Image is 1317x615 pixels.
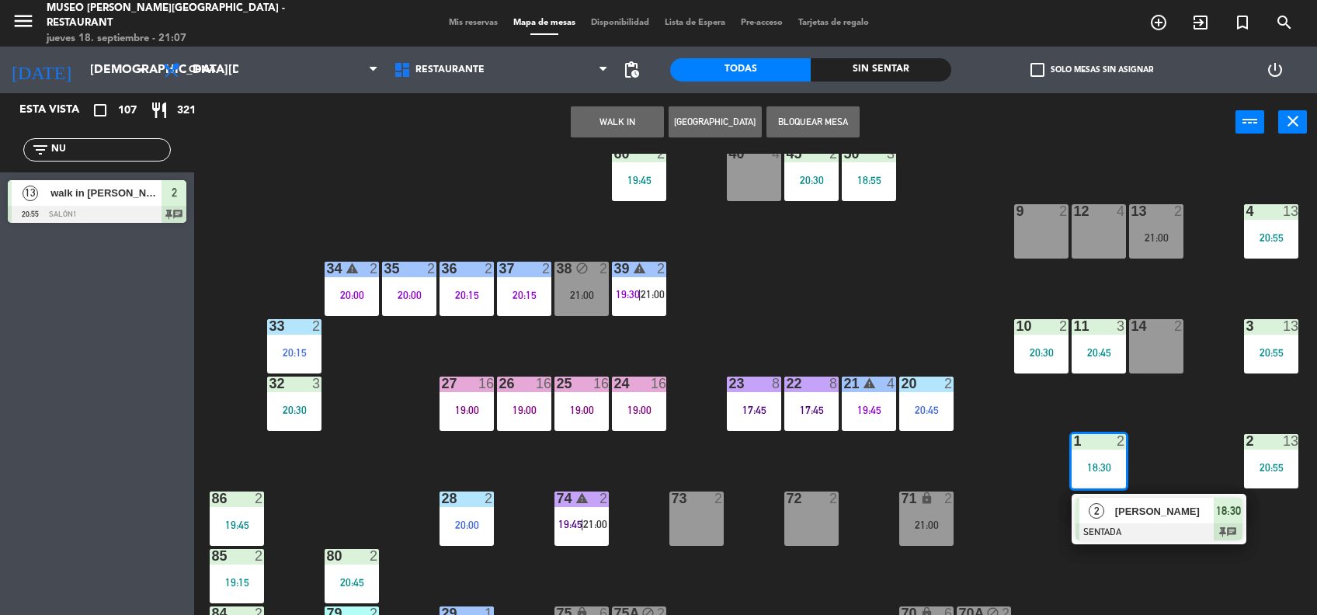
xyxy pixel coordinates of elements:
div: 2 [657,262,666,276]
div: 86 [211,492,212,506]
div: 1 [1073,434,1074,448]
div: 20:30 [267,405,321,415]
div: 13 [1131,204,1131,218]
div: Sin sentar [811,58,951,82]
div: 8 [772,377,781,391]
div: 21 [843,377,844,391]
i: menu [12,9,35,33]
div: 16 [478,377,494,391]
i: lock [920,492,933,505]
i: filter_list [31,141,50,159]
span: walk in [PERSON_NAME] [50,185,162,201]
i: restaurant [150,101,169,120]
div: 20:55 [1244,462,1298,473]
button: [GEOGRAPHIC_DATA] [669,106,762,137]
div: 20:30 [1014,347,1069,358]
div: 21:00 [554,290,609,301]
div: 2 [1174,319,1183,333]
i: power_input [1241,112,1260,130]
div: 20:00 [325,290,379,301]
div: 19:15 [210,577,264,588]
span: 19:30 [616,288,640,301]
span: 13 [23,186,38,201]
div: 11 [1073,319,1074,333]
div: 17:45 [727,405,781,415]
i: add_circle_outline [1149,13,1168,32]
i: warning [633,262,646,275]
div: 2 [312,319,321,333]
div: 45 [786,147,787,161]
div: 21:00 [899,519,954,530]
div: jueves 18. septiembre - 21:07 [47,31,318,47]
div: 20:15 [440,290,494,301]
div: 2 [370,262,379,276]
button: WALK IN [571,106,664,137]
div: 20:45 [325,577,379,588]
span: Disponibilidad [583,19,657,27]
span: 2 [1089,503,1104,519]
div: 20:00 [382,290,436,301]
div: 20:55 [1244,232,1298,243]
label: Solo mesas sin asignar [1030,63,1153,77]
div: 2 [599,492,609,506]
div: 20:30 [784,175,839,186]
div: 2 [714,492,724,506]
div: 2 [370,549,379,563]
div: 25 [556,377,557,391]
div: 27 [441,377,442,391]
i: warning [346,262,359,275]
span: [PERSON_NAME] [1115,503,1214,519]
div: 72 [786,492,787,506]
i: power_settings_new [1266,61,1284,79]
span: 107 [118,102,137,120]
div: 2 [829,147,839,161]
span: 21:00 [583,518,607,530]
div: 18:55 [842,175,896,186]
i: close [1284,112,1302,130]
div: 20:00 [440,519,494,530]
div: 20:15 [497,290,551,301]
div: 2 [255,492,264,506]
div: 2 [944,492,954,506]
div: 40 [728,147,729,161]
button: menu [12,9,35,38]
i: crop_square [91,101,109,120]
div: 2 [657,147,666,161]
div: 2 [829,492,839,506]
div: 19:00 [497,405,551,415]
i: exit_to_app [1191,13,1210,32]
div: 3 [312,377,321,391]
div: 3 [1117,319,1126,333]
div: 16 [593,377,609,391]
div: 80 [326,549,327,563]
div: 85 [211,549,212,563]
button: power_input [1235,110,1264,134]
div: 4 [1246,204,1246,218]
div: 19:45 [210,519,264,530]
span: Tarjetas de regalo [791,19,877,27]
div: 19:00 [554,405,609,415]
div: 50 [843,147,844,161]
span: 2 [172,183,177,202]
div: 2 [1246,434,1246,448]
span: | [638,288,641,301]
div: 36 [441,262,442,276]
div: 18:30 [1072,462,1126,473]
div: 2 [1174,204,1183,218]
div: 13 [1283,204,1298,218]
i: warning [575,492,589,505]
div: 4 [772,147,781,161]
div: 3 [1246,319,1246,333]
div: 71 [901,492,902,506]
button: close [1278,110,1307,134]
div: 2 [944,377,954,391]
span: 321 [177,102,196,120]
button: Bloquear Mesa [766,106,860,137]
div: 9 [1016,204,1016,218]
